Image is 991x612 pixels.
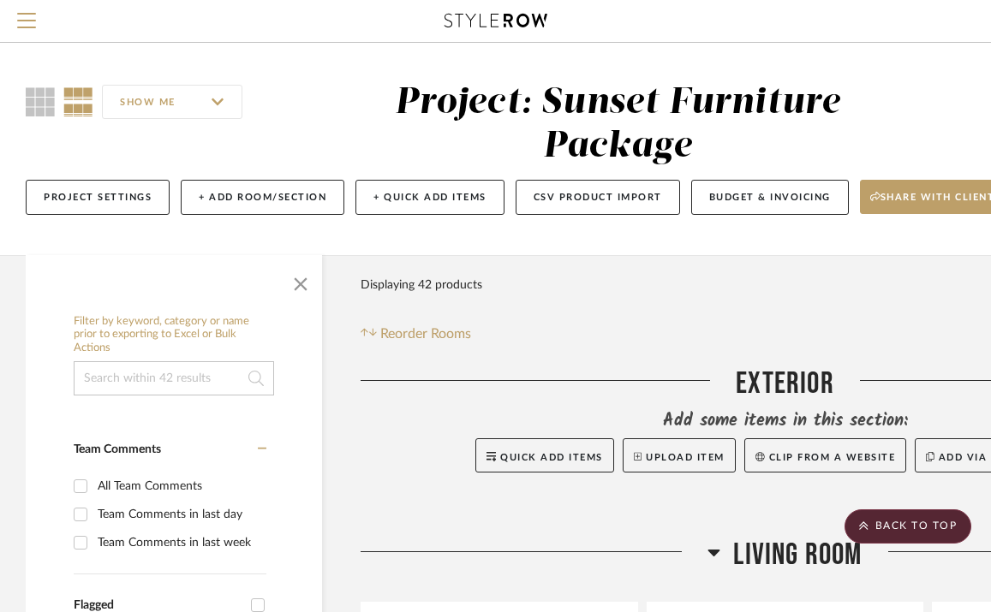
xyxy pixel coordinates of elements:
[181,180,344,215] button: + Add Room/Section
[500,453,603,462] span: Quick Add Items
[361,268,482,302] div: Displaying 42 products
[98,472,262,500] div: All Team Comments
[691,180,849,215] button: Budget & Invoicing
[516,180,680,215] button: CSV Product Import
[26,180,170,215] button: Project Settings
[845,509,971,544] scroll-to-top-button: BACK TO TOP
[74,361,274,395] input: Search within 42 results
[395,85,841,164] div: Project: Sunset Furniture Package
[355,180,504,215] button: + Quick Add Items
[623,438,736,472] button: Upload Item
[733,537,862,573] span: Living Room
[98,501,262,528] div: Team Comments in last day
[98,529,262,556] div: Team Comments in last week
[74,315,274,355] h6: Filter by keyword, category or name prior to exporting to Excel or Bulk Actions
[74,443,161,455] span: Team Comments
[744,438,906,472] button: Clip from a website
[284,264,318,298] button: Close
[475,438,614,472] button: Quick Add Items
[361,324,471,344] button: Reorder Rooms
[380,324,471,344] span: Reorder Rooms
